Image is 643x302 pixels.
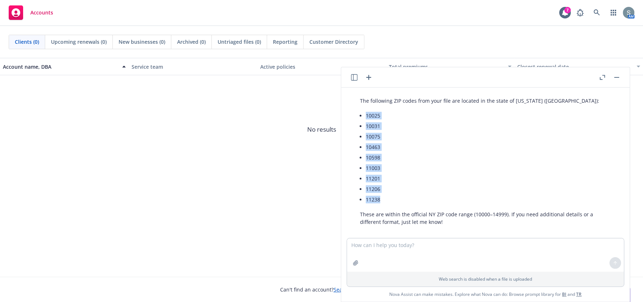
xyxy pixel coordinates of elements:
[517,63,632,71] div: Closest renewal date
[344,287,627,302] span: Nova Assist can make mistakes. Explore what Nova can do: Browse prompt library for and
[386,58,514,75] button: Total premiums
[129,58,257,75] button: Service team
[132,63,254,71] div: Service team
[366,121,611,131] li: 10031
[514,58,643,75] button: Closest renewal date
[119,38,165,46] span: New businesses (0)
[366,184,611,194] li: 11206
[273,38,297,46] span: Reporting
[351,276,620,282] p: Web search is disabled when a file is uploaded
[606,5,621,20] a: Switch app
[366,194,611,205] li: 11238
[564,7,571,13] div: 7
[366,173,611,184] li: 11201
[280,286,363,293] span: Can't find an account?
[366,152,611,163] li: 10598
[360,210,611,226] p: These are within the official NY ZIP code range (10000–14999). If you need additional details or ...
[260,63,383,71] div: Active policies
[6,3,56,23] a: Accounts
[590,5,604,20] a: Search
[30,10,53,16] span: Accounts
[15,38,39,46] span: Clients (0)
[360,97,611,105] p: The following ZIP codes from your file are located in the state of [US_STATE] ([GEOGRAPHIC_DATA]):
[309,38,358,46] span: Customer Directory
[366,163,611,173] li: 11003
[576,291,582,297] a: TR
[366,110,611,121] li: 10025
[257,58,386,75] button: Active policies
[389,63,503,71] div: Total premiums
[51,38,107,46] span: Upcoming renewals (0)
[366,142,611,152] li: 10463
[218,38,261,46] span: Untriaged files (0)
[334,286,363,293] a: Search for it
[366,131,611,142] li: 10075
[623,7,634,18] img: photo
[573,5,587,20] a: Report a Bug
[562,291,566,297] a: BI
[177,38,206,46] span: Archived (0)
[3,63,118,71] div: Account name, DBA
